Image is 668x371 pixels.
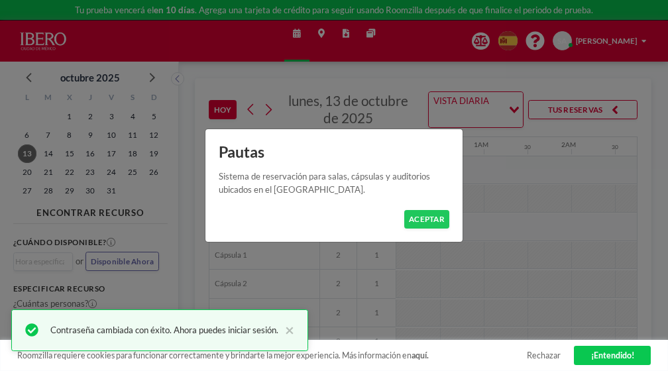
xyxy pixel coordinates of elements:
[17,350,527,361] span: Roomzilla requiere cookies para funcionar correctamente y brindarte la mejor experiencia. Más inf...
[219,170,450,197] p: Sistema de reservación para salas, cápsulas y auditorios ubicados en el [GEOGRAPHIC_DATA].
[412,350,429,360] a: aquí.
[205,129,463,170] h1: Pautas
[574,346,651,365] a: ¡Entendido!
[50,322,278,338] div: Contraseña cambiada con éxito. Ahora puedes iniciar sesión.
[404,210,450,229] button: ACEPTAR
[278,322,294,338] button: close
[527,350,561,361] a: Rechazar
